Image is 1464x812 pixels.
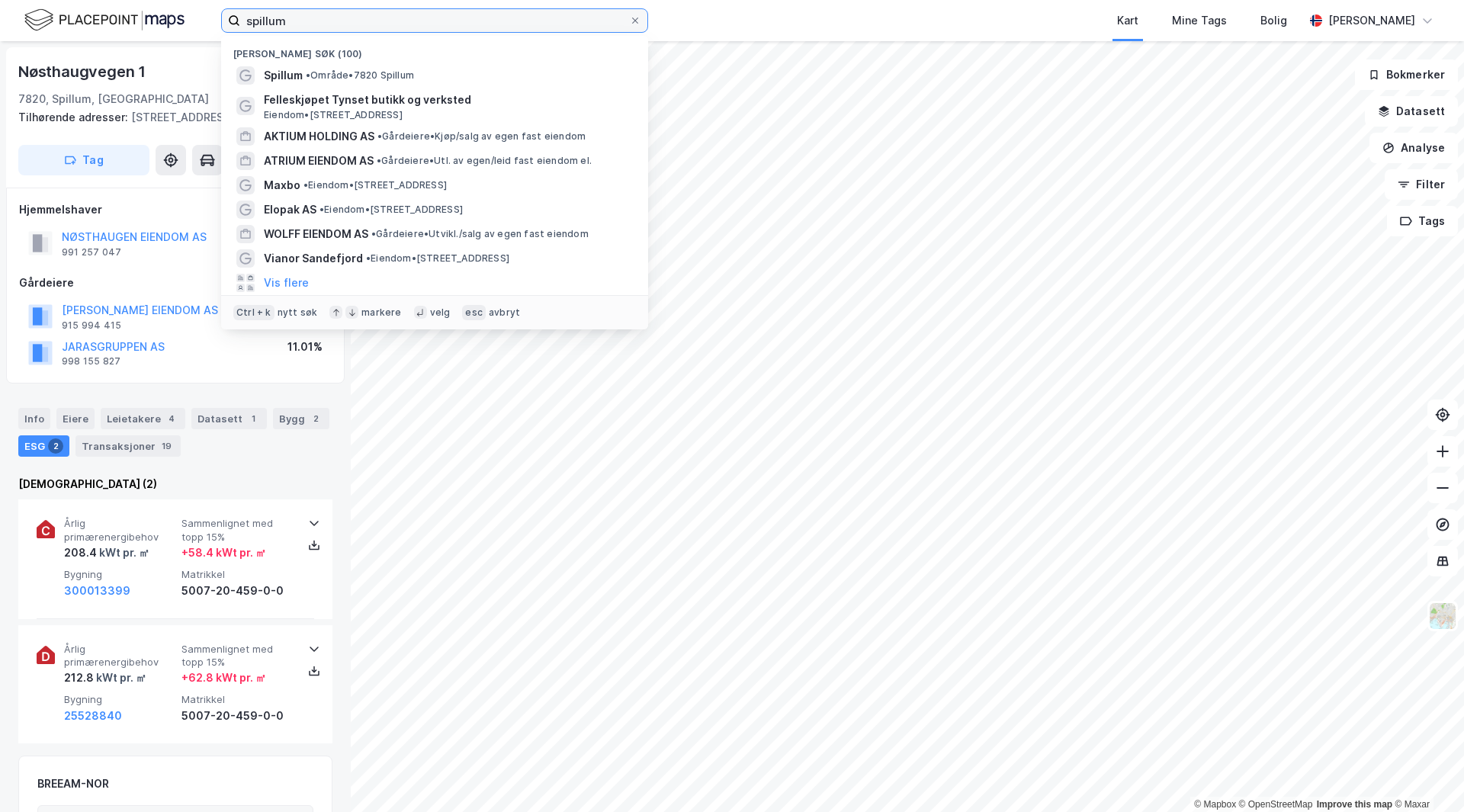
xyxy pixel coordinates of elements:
span: Gårdeiere • Kjøp/salg av egen fast eiendom [377,130,586,143]
div: 5007-20-459-0-0 [181,582,293,600]
div: avbryt [489,307,520,319]
span: Gårdeiere • Utl. av egen/leid fast eiendom el. [377,155,592,167]
button: Filter [1385,169,1458,200]
span: Årlig primærenergibehov [64,517,175,544]
span: Tilhørende adresser: [18,111,131,124]
span: Elopak AS [264,201,316,219]
div: nytt søk [278,307,318,319]
div: 19 [159,438,175,454]
span: • [306,69,310,81]
div: 7820, Spillum, [GEOGRAPHIC_DATA] [18,90,209,108]
button: 300013399 [64,582,130,600]
div: 208.4 [64,544,149,562]
span: • [371,228,376,239]
input: Søk på adresse, matrikkel, gårdeiere, leietakere eller personer [240,9,629,32]
div: Datasett [191,408,267,429]
div: 2 [48,438,63,454]
span: Felleskjøpet Tynset butikk og verksted [264,91,630,109]
span: Eiendom • [STREET_ADDRESS] [366,252,509,265]
span: Eiendom • [STREET_ADDRESS] [303,179,447,191]
span: Bygning [64,693,175,706]
iframe: Chat Widget [1388,739,1464,812]
div: Eiere [56,408,95,429]
span: Gårdeiere • Utvikl./salg av egen fast eiendom [371,228,589,240]
span: Vianor Sandefjord [264,249,363,268]
a: Mapbox [1194,799,1236,810]
div: esc [462,305,486,320]
img: logo.f888ab2527a4732fd821a326f86c7f29.svg [24,7,185,34]
div: Bolig [1260,11,1287,30]
div: + 62.8 kWt pr. ㎡ [181,669,266,687]
div: ESG [18,435,69,457]
div: Mine Tags [1172,11,1227,30]
img: Z [1428,602,1457,631]
span: Matrikkel [181,568,293,581]
span: Sammenlignet med topp 15% [181,643,293,669]
span: Maxbo [264,176,300,194]
button: Analyse [1369,133,1458,163]
div: Nøsthaugvegen 1 [18,59,149,84]
div: 991 257 047 [62,246,121,258]
span: Årlig primærenergibehov [64,643,175,669]
button: Bokmerker [1355,59,1458,90]
div: 915 994 415 [62,319,121,332]
div: [STREET_ADDRESS] [18,108,320,127]
button: 25528840 [64,707,122,725]
span: WOLFF EIENDOM AS [264,225,368,243]
div: Kart [1117,11,1138,30]
span: Sammenlignet med topp 15% [181,517,293,544]
div: 212.8 [64,669,146,687]
a: OpenStreetMap [1239,799,1313,810]
span: Eiendom • [STREET_ADDRESS] [264,109,403,121]
div: velg [430,307,451,319]
div: Transaksjoner [75,435,181,457]
span: • [319,204,324,215]
div: 2 [308,411,323,426]
div: markere [361,307,401,319]
span: Område • 7820 Spillum [306,69,414,82]
div: Bygg [273,408,329,429]
div: 1 [246,411,261,426]
div: [PERSON_NAME] [1328,11,1415,30]
button: Tags [1387,206,1458,236]
div: [DEMOGRAPHIC_DATA] (2) [18,475,332,493]
div: kWt pr. ㎡ [97,544,149,562]
span: • [377,155,381,166]
span: AKTIUM HOLDING AS [264,127,374,146]
div: Ctrl + k [233,305,274,320]
div: Leietakere [101,408,185,429]
button: Datasett [1365,96,1458,127]
div: Hjemmelshaver [19,201,332,219]
div: Info [18,408,50,429]
div: Gårdeiere [19,274,332,292]
span: Bygning [64,568,175,581]
div: 4 [164,411,179,426]
span: • [303,179,308,191]
a: Improve this map [1317,799,1392,810]
span: • [377,130,382,142]
span: Matrikkel [181,693,293,706]
div: + 58.4 kWt pr. ㎡ [181,544,266,562]
div: 11.01% [287,338,323,356]
div: kWt pr. ㎡ [94,669,146,687]
div: Kontrollprogram for chat [1388,739,1464,812]
span: • [366,252,371,264]
span: Eiendom • [STREET_ADDRESS] [319,204,463,216]
div: 5007-20-459-0-0 [181,707,293,725]
button: Vis flere [264,274,309,292]
span: Spillum [264,66,303,85]
span: ATRIUM EIENDOM AS [264,152,374,170]
div: 998 155 827 [62,355,120,367]
div: BREEAM-NOR [37,775,109,793]
button: Tag [18,145,149,175]
div: [PERSON_NAME] søk (100) [221,36,648,63]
